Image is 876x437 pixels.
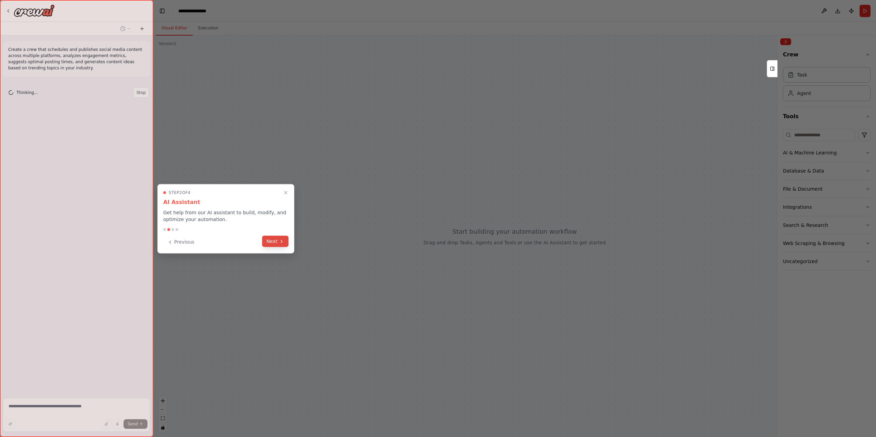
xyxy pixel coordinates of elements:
[282,189,290,197] button: Close walkthrough
[163,236,198,248] button: Previous
[157,6,167,16] button: Hide left sidebar
[169,190,191,195] span: Step 2 of 4
[163,198,288,206] h3: AI Assistant
[163,209,288,223] p: Get help from our AI assistant to build, modify, and optimize your automation.
[262,236,288,247] button: Next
